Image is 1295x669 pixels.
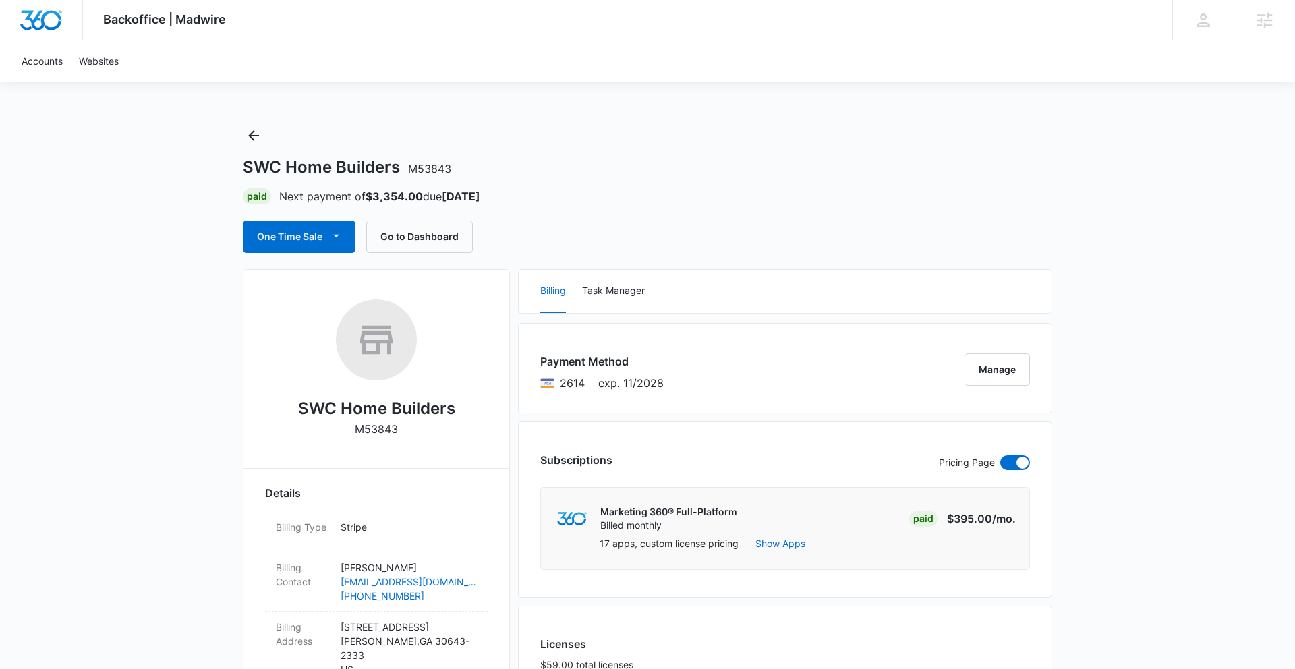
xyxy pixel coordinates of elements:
dt: Billing Type [276,520,330,534]
span: M53843 [408,162,451,175]
h2: SWC Home Builders [298,397,455,421]
a: [PHONE_NUMBER] [341,589,477,603]
span: /mo. [992,512,1016,525]
span: exp. 11/2028 [598,375,664,391]
div: Billing Contact[PERSON_NAME][EMAIL_ADDRESS][DOMAIN_NAME][PHONE_NUMBER] [265,552,488,612]
span: Visa ending with [560,375,585,391]
button: Back [243,125,264,146]
strong: [DATE] [442,190,480,203]
p: Next payment of due [279,188,480,204]
div: Paid [909,511,938,527]
img: marketing360Logo [557,512,586,526]
h3: Licenses [540,636,633,652]
h3: Subscriptions [540,452,612,468]
button: One Time Sale [243,221,355,253]
p: M53843 [355,421,398,437]
p: [PERSON_NAME] [341,560,477,575]
button: Task Manager [582,270,645,313]
dt: Billing Address [276,620,330,648]
strong: $3,354.00 [366,190,423,203]
a: Accounts [13,40,71,82]
p: Billed monthly [600,519,737,532]
a: Websites [71,40,127,82]
p: Stripe [341,520,477,534]
div: Paid [243,188,271,204]
button: Show Apps [755,536,805,550]
button: Manage [965,353,1030,386]
dt: Billing Contact [276,560,330,589]
button: Billing [540,270,566,313]
span: Backoffice | Madwire [103,12,226,26]
p: 17 apps, custom license pricing [600,536,739,550]
h3: Payment Method [540,353,664,370]
button: Go to Dashboard [366,221,473,253]
p: Pricing Page [939,455,995,470]
h1: SWC Home Builders [243,157,451,177]
a: [EMAIL_ADDRESS][DOMAIN_NAME] [341,575,477,589]
p: Marketing 360® Full-Platform [600,505,737,519]
p: $395.00 [947,511,1016,527]
div: Billing TypeStripe [265,512,488,552]
span: Details [265,485,301,501]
